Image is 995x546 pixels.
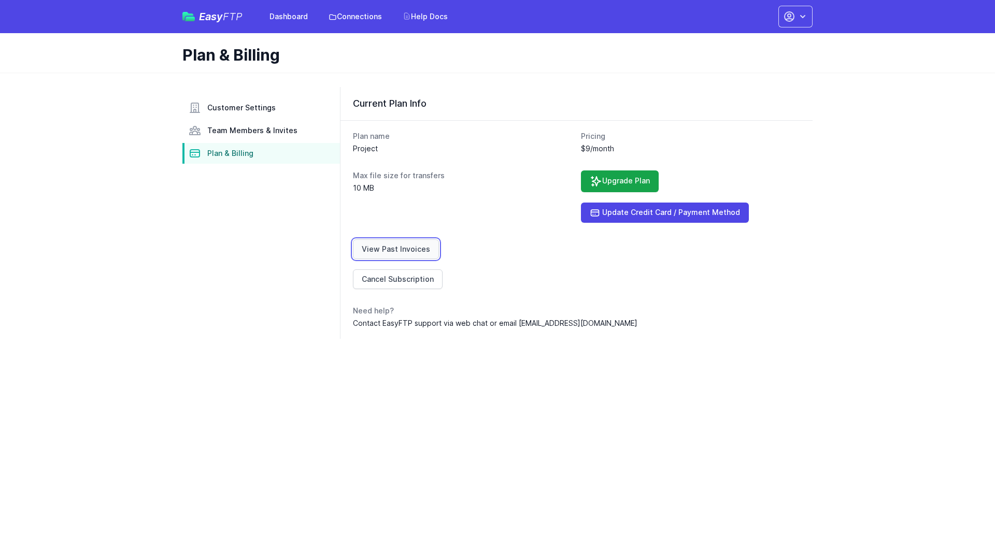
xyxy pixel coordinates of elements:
a: Update Credit Card / Payment Method [581,203,749,223]
img: easyftp_logo.png [182,12,195,21]
span: Plan & Billing [207,148,253,159]
a: Team Members & Invites [182,120,340,141]
h3: Current Plan Info [353,97,800,110]
dd: $9/month [581,143,801,154]
dt: Need help? [353,306,800,316]
a: Customer Settings [182,97,340,118]
a: Help Docs [396,7,454,26]
dd: 10 MB [353,183,573,193]
a: Connections [322,7,388,26]
span: Customer Settings [207,103,276,113]
a: View Past Invoices [353,239,439,259]
a: EasyFTP [182,11,243,22]
dt: Pricing [581,131,801,141]
a: Dashboard [263,7,314,26]
dd: Contact EasyFTP support via web chat or email [EMAIL_ADDRESS][DOMAIN_NAME] [353,318,800,328]
h1: Plan & Billing [182,46,804,64]
span: FTP [223,10,243,23]
a: Upgrade Plan [581,170,659,192]
dd: Project [353,143,573,154]
span: Easy [199,11,243,22]
span: Team Members & Invites [207,125,297,136]
dt: Max file size for transfers [353,170,573,181]
a: Plan & Billing [182,143,340,164]
a: Cancel Subscription [353,269,443,289]
dt: Plan name [353,131,573,141]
